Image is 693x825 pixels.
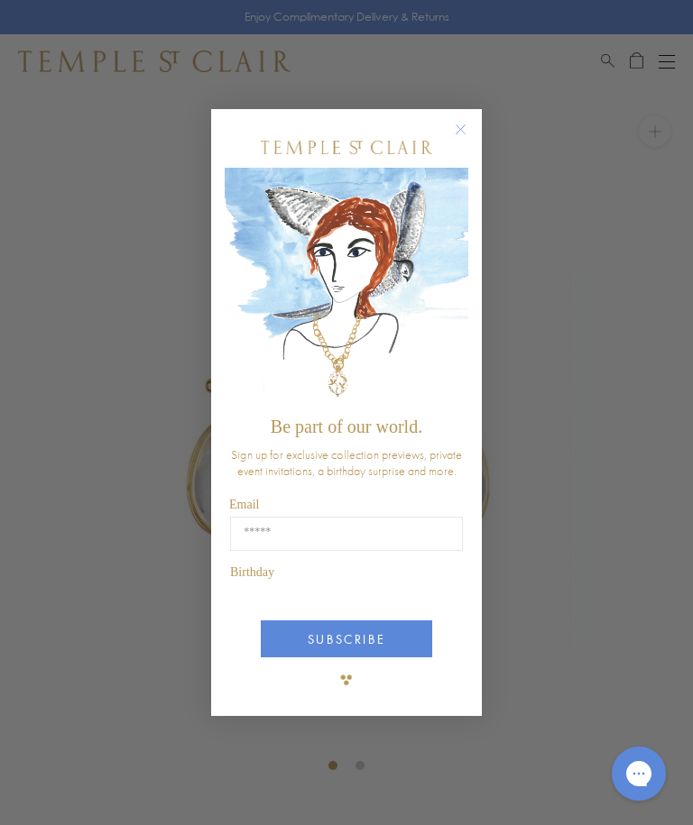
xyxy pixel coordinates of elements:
[231,446,462,479] span: Sign up for exclusive collection previews, private event invitations, a birthday surprise and more.
[225,168,468,408] img: c4a9eb12-d91a-4d4a-8ee0-386386f4f338.jpeg
[261,620,432,657] button: SUBSCRIBE
[230,565,274,579] span: Birthday
[230,517,463,551] input: Email
[328,662,365,698] img: TSC
[271,417,422,436] span: Be part of our world.
[458,127,481,150] button: Close dialog
[603,740,675,807] iframe: Gorgias live chat messenger
[229,498,259,511] span: Email
[261,141,432,154] img: Temple St. Clair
